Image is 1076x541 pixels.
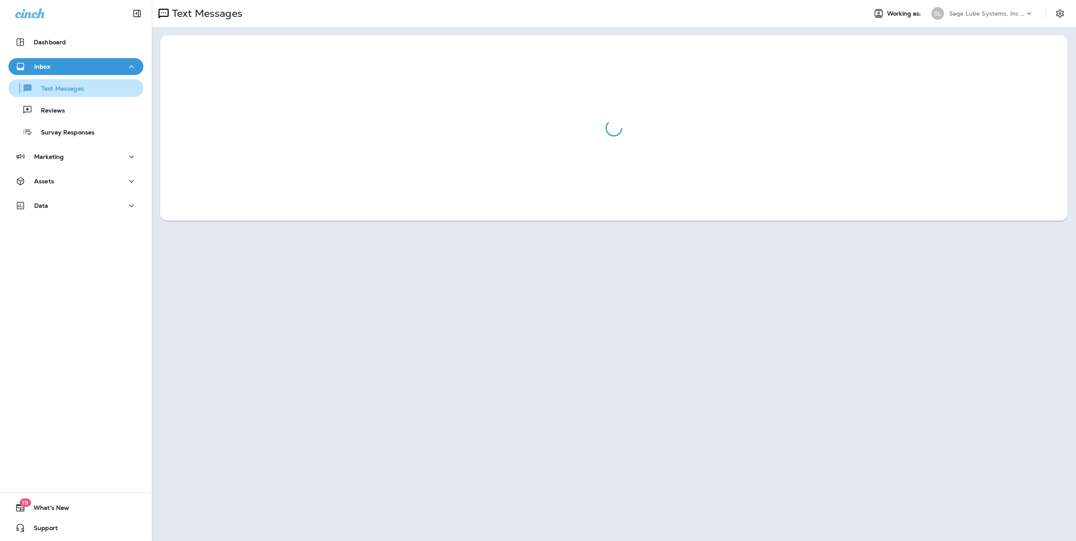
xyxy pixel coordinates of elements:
button: Marketing [8,148,143,165]
p: Assets [34,178,54,185]
span: What's New [25,504,69,514]
p: Data [34,202,48,209]
button: Data [8,197,143,214]
p: Reviews [32,107,65,115]
button: Settings [1052,6,1068,21]
span: Working as: [887,10,923,17]
button: Collapse Sidebar [125,5,149,22]
button: Support [8,520,143,536]
div: SL [931,7,944,20]
button: Text Messages [8,79,143,97]
span: 19 [19,498,31,507]
p: Survey Responses [32,129,94,137]
button: Inbox [8,58,143,75]
button: Dashboard [8,34,143,51]
button: Survey Responses [8,123,143,141]
p: Dashboard [34,39,66,46]
p: Text Messages [33,85,84,93]
button: 19What's New [8,499,143,516]
p: Inbox [34,63,50,70]
button: Reviews [8,101,143,119]
p: Marketing [34,153,64,160]
p: Sage Lube Systems, Inc dba LOF Xpress Oil Change [949,10,1025,17]
p: Text Messages [169,7,242,20]
span: Support [25,525,58,535]
button: Assets [8,173,143,190]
